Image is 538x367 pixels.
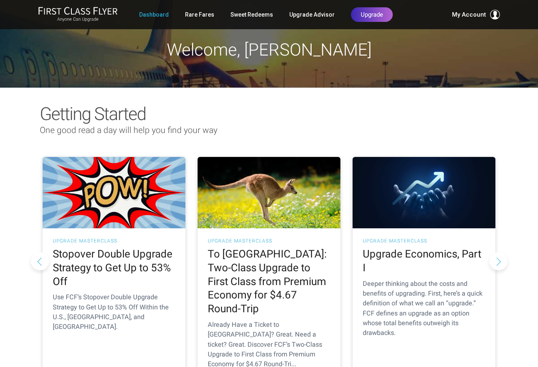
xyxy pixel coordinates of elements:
span: Welcome, [PERSON_NAME] [167,40,372,60]
h3: UPGRADE MASTERCLASS [53,238,175,243]
p: Use FCF’s Stopover Double Upgrade Strategy to Get Up to 53% Off Within the U.S., [GEOGRAPHIC_DATA... [53,292,175,332]
h2: Upgrade Economics, Part I [363,247,485,275]
a: Sweet Redeems [230,7,273,22]
span: My Account [452,10,486,19]
h3: UPGRADE MASTERCLASS [208,238,330,243]
a: Upgrade Advisor [289,7,335,22]
p: Deeper thinking about the costs and benefits of upgrading. First, here’s a quick definition of wh... [363,279,485,338]
h3: UPGRADE MASTERCLASS [363,238,485,243]
button: My Account [452,10,500,19]
img: First Class Flyer [38,6,118,15]
a: Upgrade [351,7,393,22]
h2: Stopover Double Upgrade Strategy to Get Up to 53% Off [53,247,175,288]
button: Next slide [489,252,508,270]
a: First Class FlyerAnyone Can Upgrade [38,6,118,23]
a: Dashboard [139,7,169,22]
h2: To [GEOGRAPHIC_DATA]: Two-Class Upgrade to First Class from Premium Economy for $4.67 Round-Trip [208,247,330,316]
a: Rare Fares [185,7,214,22]
button: Previous slide [31,252,49,270]
small: Anyone Can Upgrade [38,17,118,22]
span: Getting Started [40,103,146,124]
span: One good read a day will help you find your way [40,125,217,135]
